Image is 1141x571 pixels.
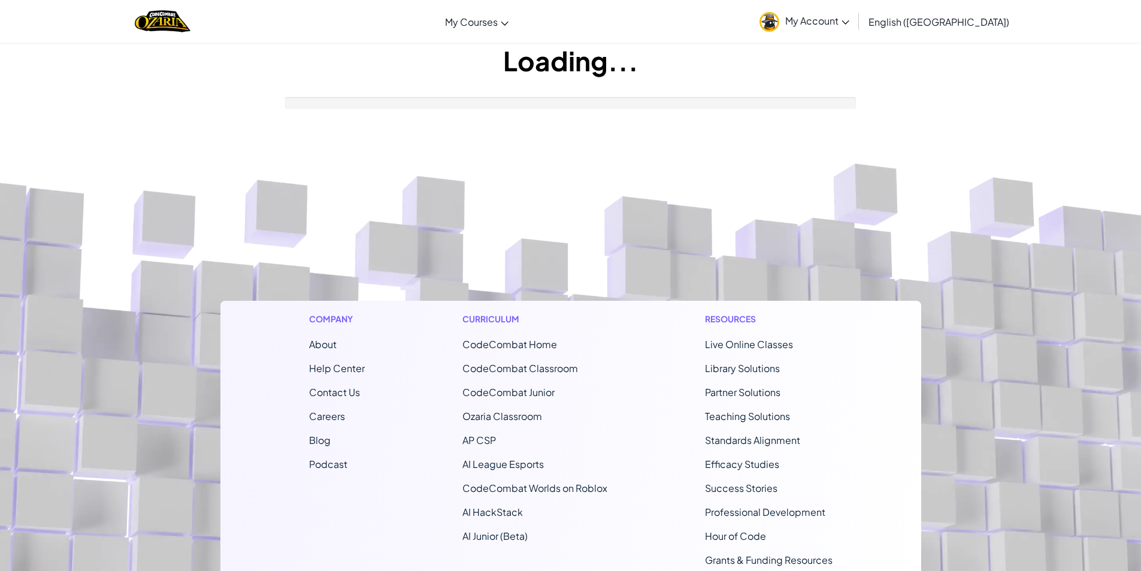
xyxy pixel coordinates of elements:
[753,2,855,40] a: My Account
[135,9,190,34] img: Home
[309,386,360,398] span: Contact Us
[462,410,542,422] a: Ozaria Classroom
[135,9,190,34] a: Ozaria by CodeCombat logo
[705,313,833,325] h1: Resources
[309,410,345,422] a: Careers
[462,386,555,398] a: CodeCombat Junior
[705,338,793,351] a: Live Online Classes
[705,530,766,542] a: Hour of Code
[462,313,607,325] h1: Curriculum
[705,362,780,374] a: Library Solutions
[309,458,347,470] a: Podcast
[705,554,833,566] a: Grants & Funding Resources
[462,434,496,446] a: AP CSP
[462,530,528,542] a: AI Junior (Beta)
[309,362,365,374] a: Help Center
[309,313,365,325] h1: Company
[759,12,779,32] img: avatar
[705,386,780,398] a: Partner Solutions
[445,16,498,28] span: My Courses
[862,5,1015,38] a: English ([GEOGRAPHIC_DATA])
[705,506,825,518] a: Professional Development
[462,362,578,374] a: CodeCombat Classroom
[705,482,777,494] a: Success Stories
[785,14,849,27] span: My Account
[705,410,790,422] a: Teaching Solutions
[462,338,557,351] span: CodeCombat Home
[462,506,523,518] a: AI HackStack
[439,5,514,38] a: My Courses
[868,16,1009,28] span: English ([GEOGRAPHIC_DATA])
[705,458,779,470] a: Efficacy Studies
[309,338,337,351] a: About
[462,482,607,494] a: CodeCombat Worlds on Roblox
[309,434,331,446] a: Blog
[705,434,800,446] a: Standards Alignment
[462,458,544,470] a: AI League Esports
